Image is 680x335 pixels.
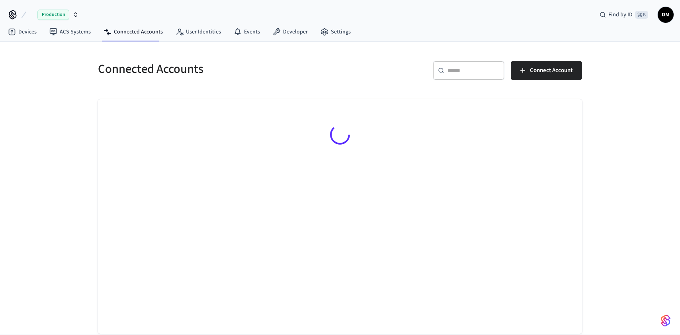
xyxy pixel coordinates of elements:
h5: Connected Accounts [98,61,335,77]
button: Connect Account [511,61,582,80]
a: Connected Accounts [97,25,169,39]
span: ⌘ K [635,11,648,19]
div: Find by ID⌘ K [593,8,655,22]
a: ACS Systems [43,25,97,39]
img: SeamLogoGradient.69752ec5.svg [661,314,670,327]
span: Find by ID [608,11,633,19]
span: Connect Account [530,65,573,76]
button: DM [658,7,674,23]
a: Devices [2,25,43,39]
a: Events [227,25,266,39]
a: Settings [314,25,357,39]
span: Production [37,10,69,20]
a: Developer [266,25,314,39]
span: DM [659,8,673,22]
a: User Identities [169,25,227,39]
